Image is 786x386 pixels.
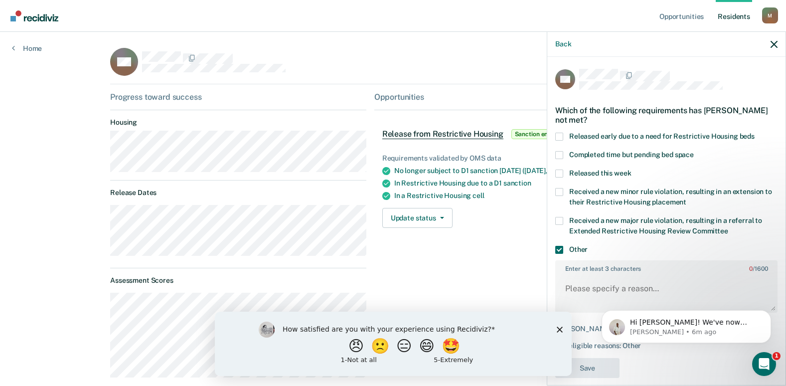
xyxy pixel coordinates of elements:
[503,179,531,187] span: sanction
[587,289,786,359] iframe: Intercom notifications message
[752,352,776,376] iframe: Intercom live chat
[762,7,778,23] div: M
[569,216,762,235] span: Received a new major rule violation, resulting in a referral to Extended Restrictive Housing Revi...
[110,92,366,102] div: Progress toward success
[569,151,694,159] span: Completed time but pending bed space
[762,7,778,23] button: Profile dropdown button
[773,352,781,360] span: 1
[749,265,768,272] span: / 1600
[394,167,668,175] div: No longer subject to D1 sanction [DATE] ([DATE],
[215,312,572,376] iframe: Survey by Kim from Recidiviz
[569,188,772,206] span: Received a new minor rule violation, resulting in an extension to their Restrictive Housing place...
[110,276,366,285] dt: Assessment Scores
[382,129,503,139] span: Release from Restrictive Housing
[382,154,668,163] div: Requirements validated by OMS data
[749,265,753,272] span: 0
[569,169,631,177] span: Released this week
[394,192,668,200] div: In a Restrictive Housing
[556,261,777,272] label: Enter at least 3 characters
[555,358,620,379] button: Save
[394,179,668,188] div: In Restrictive Housing due to a D1
[110,189,366,197] dt: Release Dates
[10,10,58,21] img: Recidiviz
[12,44,42,53] a: Home
[472,192,484,199] span: cell
[555,98,778,133] div: Which of the following requirements has [PERSON_NAME] not met?
[569,245,588,253] span: Other
[569,132,755,140] span: Released early due to a need for Restrictive Housing beds
[382,208,453,228] button: Update status
[374,92,676,102] div: Opportunities
[110,118,366,127] dt: Housing
[511,129,583,139] span: Sanction ended [DATE]
[555,40,571,48] button: Back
